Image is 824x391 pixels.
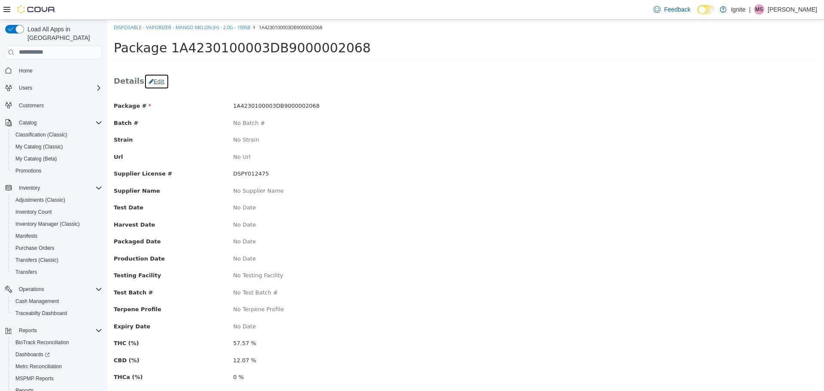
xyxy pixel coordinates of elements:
span: Catalog [15,118,102,128]
a: Dashboards [12,349,53,360]
span: Users [19,85,32,91]
span: Supplier License # [6,151,65,157]
button: Cash Management [9,295,106,307]
a: Purchase Orders [12,243,58,253]
span: Transfers (Classic) [12,255,102,265]
a: Classification (Classic) [12,130,71,140]
span: Inventory Count [15,209,52,215]
span: Classification (Classic) [12,130,102,140]
button: Inventory [2,182,106,194]
span: Classification (Classic) [15,131,67,138]
span: Dark Mode [697,14,698,15]
button: Classification (Classic) [9,129,106,141]
input: Dark Mode [697,5,715,14]
span: Supplier Name [6,168,53,174]
span: No Strain [126,117,151,123]
span: Feedback [664,5,690,14]
button: Users [15,83,36,93]
span: Package # [6,83,44,89]
span: Promotions [15,167,42,174]
span: BioTrack Reconciliation [12,337,102,348]
p: | [749,4,751,15]
a: My Catalog (Classic) [12,142,67,152]
button: Promotions [9,165,106,177]
span: No Url [126,134,143,140]
span: CBD (%) [6,337,32,344]
span: Customers [19,102,44,109]
span: Users [15,83,102,93]
a: Inventory Count [12,207,55,217]
span: Dashboards [12,349,102,360]
a: My Catalog (Beta) [12,154,61,164]
a: Cash Management [12,296,62,306]
span: Purchase Orders [12,243,102,253]
button: Home [2,64,106,77]
span: Inventory Manager (Classic) [12,219,102,229]
span: No Date [126,303,148,310]
button: My Catalog (Classic) [9,141,106,153]
span: Promotions [12,166,102,176]
p: Ignite [731,4,745,15]
span: No Testing Facility [126,252,176,259]
span: My Catalog (Classic) [12,142,102,152]
a: Transfers [12,267,40,277]
button: Traceabilty Dashboard [9,307,106,319]
span: Test Date [6,185,36,191]
button: My Catalog (Beta) [9,153,106,165]
span: Reports [15,325,102,336]
span: No Date [126,202,148,208]
span: Home [15,65,102,76]
button: Inventory Manager (Classic) [9,218,106,230]
span: Operations [15,284,102,294]
span: Purchase Orders [15,245,55,252]
div: Maddison Smith [754,4,764,15]
span: 12.07 % [126,337,149,344]
span: Strain [6,117,25,123]
a: Dashboards [9,349,106,361]
span: No Date [126,185,148,191]
button: Metrc Reconciliation [9,361,106,373]
span: Manifests [12,231,102,241]
a: Promotions [12,166,45,176]
button: Manifests [9,230,106,242]
span: 1A4230100003DB9000002068 [126,83,212,89]
span: BioTrack Reconciliation [15,339,69,346]
span: Dashboards [15,351,50,358]
span: Catalog [19,119,36,126]
a: Traceabilty Dashboard [12,308,70,318]
span: Package 1A4230100003DB9000002068 [6,21,264,36]
span: Traceabilty Dashboard [12,308,102,318]
button: Inventory Count [9,206,106,218]
span: Harvest Date [6,202,48,208]
a: Customers [15,100,47,111]
a: Feedback [650,1,694,18]
span: Metrc Reconciliation [12,361,102,372]
button: Catalog [2,117,106,129]
button: Users [2,82,106,94]
span: Production Date [6,236,58,242]
button: MSPMP Reports [9,373,106,385]
span: No Supplier Name [126,168,176,174]
span: No Terpene Profile [126,286,176,293]
a: Inventory Manager (Classic) [12,219,83,229]
span: Adjustments (Classic) [12,195,102,205]
span: Traceabilty Dashboard [15,310,67,317]
span: No Date [126,218,148,225]
span: Test Batch # [6,270,46,276]
span: Customers [15,100,102,111]
span: Cash Management [15,298,59,305]
span: THC (%) [6,320,32,327]
span: Transfers (Classic) [15,257,58,264]
span: Inventory [19,185,40,191]
span: Testing Facility [6,252,54,259]
span: Details [6,57,37,66]
span: Metrc Reconciliation [15,363,62,370]
span: No Batch # [126,100,158,106]
span: Adjustments (Classic) [15,197,65,203]
span: Packaged Date [6,218,54,225]
span: MSPMP Reports [15,375,54,382]
span: THCa (%) [6,354,36,361]
span: No Test Batch # [126,270,170,276]
span: Url [6,134,15,140]
button: Edit [37,54,62,70]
